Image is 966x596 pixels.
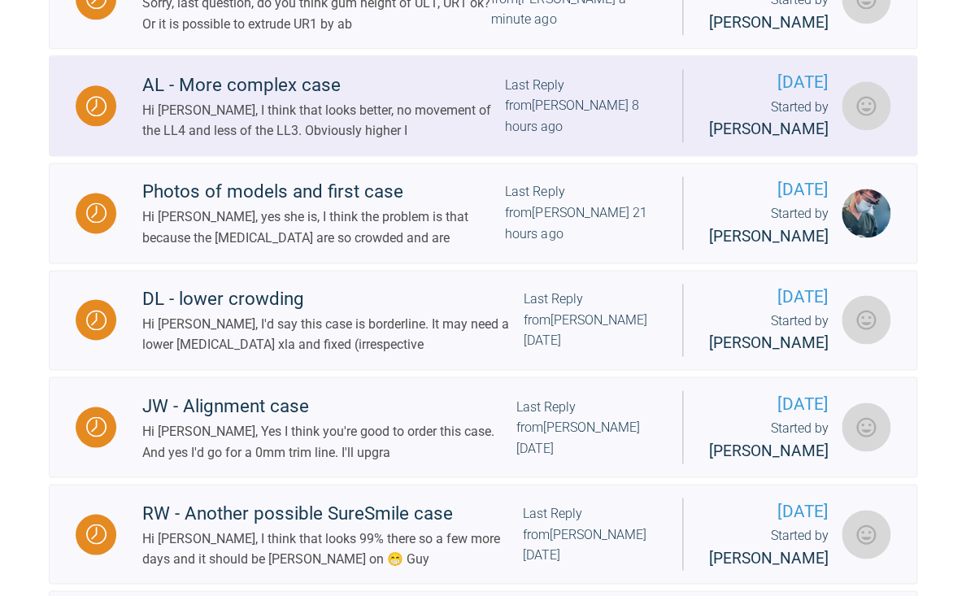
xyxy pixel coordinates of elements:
[842,295,890,344] img: Cathryn Sherlock
[505,181,656,244] div: Last Reply from [PERSON_NAME] 21 hours ago
[709,176,829,203] span: [DATE]
[523,502,656,565] div: Last Reply from [PERSON_NAME] [DATE]
[142,314,524,355] div: Hi [PERSON_NAME], I'd say this case is borderline. It may need a lower [MEDICAL_DATA] xla and fix...
[49,270,917,371] a: WaitingDL - lower crowdingHi [PERSON_NAME], I'd say this case is borderline. It may need a lower ...
[709,284,829,311] span: [DATE]
[86,524,107,544] img: Waiting
[709,417,829,463] div: Started by
[86,310,107,330] img: Waiting
[709,524,829,570] div: Started by
[142,498,523,528] div: RW - Another possible SureSmile case
[142,71,505,100] div: AL - More complex case
[49,484,917,585] a: WaitingRW - Another possible SureSmile caseHi [PERSON_NAME], I think that looks 99% there so a fe...
[709,97,829,142] div: Started by
[142,285,524,314] div: DL - lower crowding
[709,333,829,352] span: [PERSON_NAME]
[142,207,505,248] div: Hi [PERSON_NAME], yes she is, I think the problem is that because the [MEDICAL_DATA] are so crowd...
[709,13,829,32] span: [PERSON_NAME]
[709,390,829,417] span: [DATE]
[709,498,829,524] span: [DATE]
[709,69,829,96] span: [DATE]
[86,96,107,116] img: Waiting
[142,420,516,462] div: Hi [PERSON_NAME], Yes I think you're good to order this case. And yes I'd go for a 0mm trim line....
[49,376,917,477] a: WaitingJW - Alignment caseHi [PERSON_NAME], Yes I think you're good to order this case. And yes I...
[709,311,829,356] div: Started by
[142,391,516,420] div: JW - Alignment case
[842,189,890,237] img: Thomas Dobson
[709,227,829,246] span: [PERSON_NAME]
[709,548,829,567] span: [PERSON_NAME]
[709,120,829,138] span: [PERSON_NAME]
[842,510,890,559] img: Cathryn Sherlock
[86,416,107,437] img: Waiting
[142,528,523,569] div: Hi [PERSON_NAME], I think that looks 99% there so a few more days and it should be [PERSON_NAME] ...
[86,202,107,223] img: Waiting
[49,163,917,263] a: WaitingPhotos of models and first caseHi [PERSON_NAME], yes she is, I think the problem is that b...
[142,100,505,141] div: Hi [PERSON_NAME], I think that looks better, no movement of the LL4 and less of the LL3. Obviousl...
[49,55,917,156] a: WaitingAL - More complex caseHi [PERSON_NAME], I think that looks better, no movement of the LL4 ...
[524,289,656,351] div: Last Reply from [PERSON_NAME] [DATE]
[709,441,829,459] span: [PERSON_NAME]
[142,177,505,207] div: Photos of models and first case
[842,81,890,130] img: Cathryn Sherlock
[842,402,890,451] img: Cathryn Sherlock
[516,396,656,459] div: Last Reply from [PERSON_NAME] [DATE]
[505,75,656,137] div: Last Reply from [PERSON_NAME] 8 hours ago
[709,203,829,249] div: Started by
